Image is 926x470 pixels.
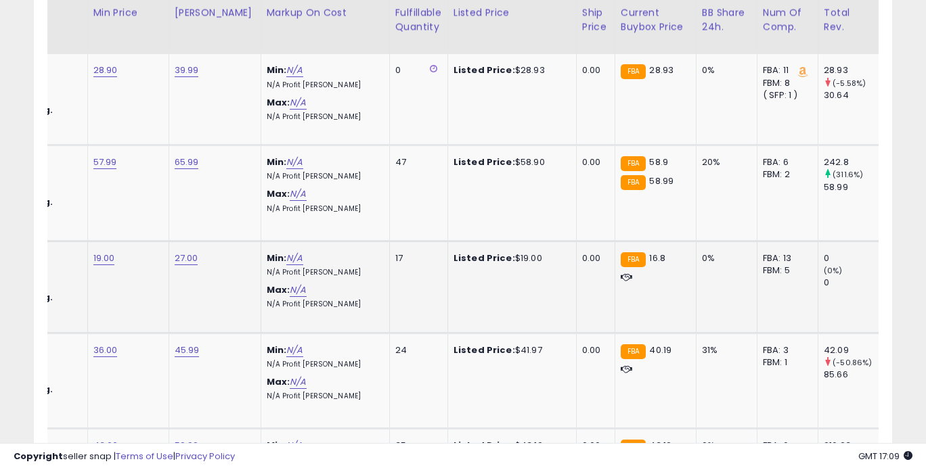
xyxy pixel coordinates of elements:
b: Min: [267,64,287,76]
b: Listed Price: [454,252,515,264]
div: FBM: 8 [763,77,808,89]
div: 0 [824,277,879,289]
div: FBA: 3 [763,344,808,356]
div: 30.64 [824,89,879,101]
a: 57.99 [93,156,117,169]
a: 36.00 [93,344,118,357]
div: seller snap | | [14,450,235,463]
div: FBA: 11 [763,64,808,76]
b: Max: [267,187,290,200]
p: N/A Profit [PERSON_NAME] [267,360,379,369]
div: 20% [702,156,747,168]
div: $28.93 [454,64,566,76]
small: (-50.86%) [833,357,872,368]
a: 19.00 [93,252,115,265]
div: 0 [824,252,879,264]
strong: Copyright [14,450,63,463]
div: 28.93 [824,64,879,76]
div: $19.00 [454,252,566,264]
a: 27.00 [175,252,198,265]
div: Listed Price [454,6,571,20]
div: $58.90 [454,156,566,168]
div: 24 [395,344,437,356]
div: FBM: 2 [763,168,808,181]
b: Listed Price: [454,156,515,168]
div: 17 [395,252,437,264]
p: N/A Profit [PERSON_NAME] [267,172,379,181]
div: 31% [702,344,747,356]
div: 0% [702,64,747,76]
a: N/A [290,283,306,297]
span: 2025-10-12 17:09 GMT [858,450,912,463]
span: 28.93 [649,64,674,76]
div: 42.09 [824,344,879,356]
small: FBA [621,64,646,79]
div: Current Buybox Price [621,6,690,34]
b: Max: [267,283,290,296]
th: The percentage added to the cost of goods (COGS) that forms the calculator for Min & Max prices. [261,1,389,54]
div: BB Share 24h. [702,6,751,34]
div: 0.00 [582,156,604,168]
div: 58.99 [824,181,879,193]
p: N/A Profit [PERSON_NAME] [267,392,379,401]
p: N/A Profit [PERSON_NAME] [267,204,379,214]
a: N/A [290,96,306,110]
div: [PERSON_NAME] [175,6,255,20]
div: Min Price [93,6,163,20]
span: 40.19 [649,344,671,356]
div: 0.00 [582,64,604,76]
a: Terms of Use [116,450,173,463]
p: N/A Profit [PERSON_NAME] [267,112,379,122]
p: N/A Profit [PERSON_NAME] [267,268,379,277]
b: Listed Price: [454,344,515,356]
small: (-5.58%) [833,78,866,89]
a: N/A [286,252,303,265]
div: 0.00 [582,252,604,264]
a: N/A [286,156,303,169]
b: Min: [267,156,287,168]
p: N/A Profit [PERSON_NAME] [267,80,379,90]
a: 28.90 [93,64,118,77]
a: N/A [286,64,303,77]
a: 39.99 [175,64,199,77]
small: FBA [621,344,646,359]
div: 0 [395,64,437,76]
div: 0.00 [582,344,604,356]
b: Listed Price: [454,64,515,76]
small: (0%) [824,265,843,276]
div: Total Rev. [824,6,873,34]
span: 58.9 [649,156,668,168]
div: FBM: 1 [763,356,808,369]
div: FBM: 5 [763,264,808,277]
small: FBA [621,175,646,190]
small: (311.6%) [833,169,863,180]
p: N/A Profit [PERSON_NAME] [267,300,379,309]
a: 45.99 [175,344,200,357]
b: Min: [267,252,287,264]
a: Privacy Policy [175,450,235,463]
div: 242.8 [824,156,879,168]
b: Max: [267,375,290,388]
div: ( SFP: 1 ) [763,89,808,101]
div: Ship Price [582,6,609,34]
div: Num of Comp. [763,6,812,34]
b: Max: [267,96,290,109]
small: FBA [621,156,646,171]
div: 0% [702,252,747,264]
span: 16.8 [649,252,665,264]
div: $41.97 [454,344,566,356]
span: 58.99 [649,174,674,187]
a: N/A [290,375,306,389]
small: FBA [621,252,646,267]
a: N/A [286,344,303,357]
div: Markup on Cost [267,6,384,20]
a: 65.99 [175,156,199,169]
div: FBA: 13 [763,252,808,264]
div: Fulfillable Quantity [395,6,442,34]
div: 85.66 [824,369,879,381]
div: FBA: 6 [763,156,808,168]
a: N/A [290,187,306,201]
div: 47 [395,156,437,168]
b: Min: [267,344,287,356]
